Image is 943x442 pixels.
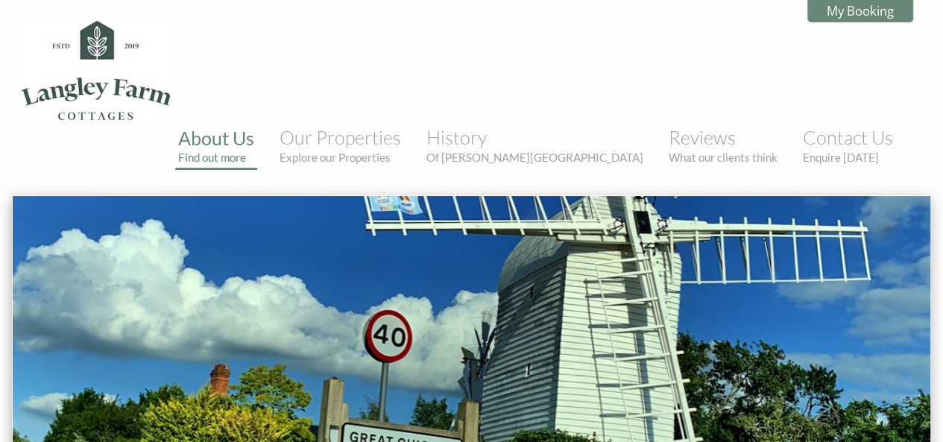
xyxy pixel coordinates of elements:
small: Of [PERSON_NAME][GEOGRAPHIC_DATA] [426,151,643,164]
small: What our clients think [669,151,778,164]
a: HistoryOf [PERSON_NAME][GEOGRAPHIC_DATA] [426,126,643,164]
a: Contact UsEnquire [DATE] [803,126,893,164]
a: Our PropertiesExplore our Properties [280,126,401,164]
a: About UsFind out more [178,127,254,164]
small: Explore our Properties [280,151,401,164]
small: Find out more [178,151,254,164]
img: Langley Farm Cottages [21,21,170,120]
a: ReviewsWhat our clients think [669,126,778,164]
small: Enquire [DATE] [803,151,893,164]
